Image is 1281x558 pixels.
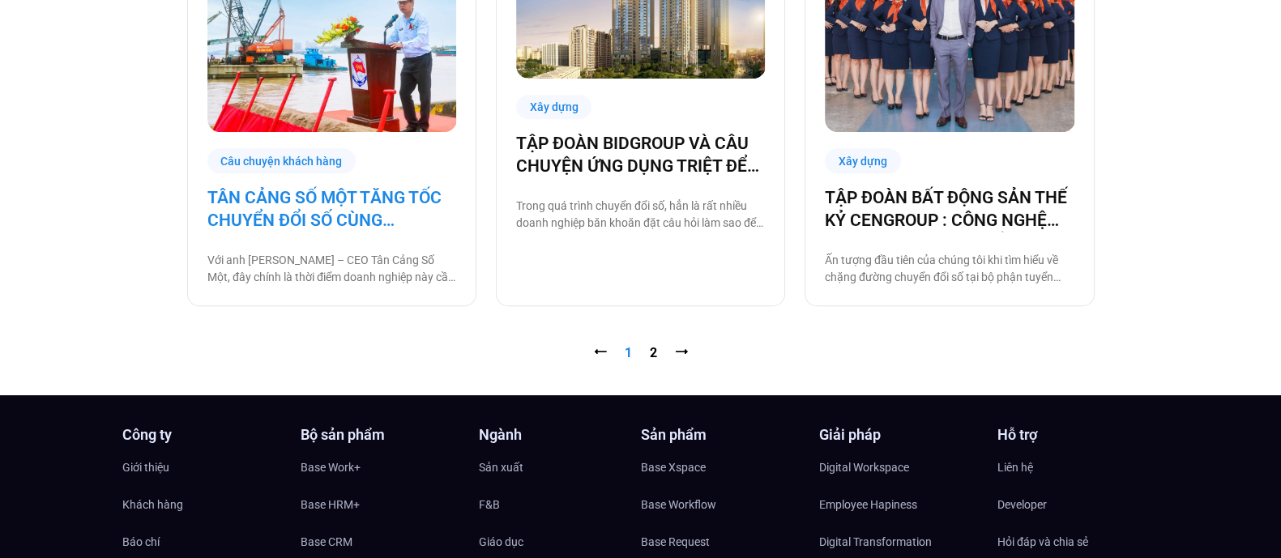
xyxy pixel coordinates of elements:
[479,530,523,554] span: Giáo dục
[122,455,169,479] span: Giới thiệu
[479,455,523,479] span: Sản xuất
[516,132,765,177] a: TẬP ĐOÀN BIDGROUP VÀ CÂU CHUYỆN ỨNG DỤNG TRIỆT ĐỂ CÔNG NGHỆ BASE TRONG VẬN HÀNH & QUẢN TRỊ
[301,530,352,554] span: Base CRM
[825,148,901,173] div: Xây dựng
[594,345,607,360] span: ⭠
[997,428,1159,442] h4: Hỗ trợ
[650,345,657,360] a: 2
[825,186,1074,232] a: TẬP ĐOÀN BẤT ĐỘNG SẢN THẾ KỶ CENGROUP : CÔNG NGHỆ HÓA HOẠT ĐỘNG TUYỂN DỤNG CÙNG BASE E-HIRING
[479,428,641,442] h4: Ngành
[641,455,706,479] span: Base Xspace
[641,530,803,554] a: Base Request
[641,530,710,554] span: Base Request
[301,428,463,442] h4: Bộ sản phẩm
[819,530,981,554] a: Digital Transformation
[997,455,1159,479] a: Liên hệ
[819,428,981,442] h4: Giải pháp
[122,492,284,517] a: Khách hàng
[819,492,917,517] span: Employee Hapiness
[641,455,803,479] a: Base Xspace
[641,428,803,442] h4: Sản phẩm
[301,455,463,479] a: Base Work+
[625,345,632,360] span: 1
[122,492,183,517] span: Khách hàng
[122,530,160,554] span: Báo chí
[819,455,909,479] span: Digital Workspace
[301,530,463,554] a: Base CRM
[641,492,716,517] span: Base Workflow
[516,198,765,232] p: Trong quá trình chuyển đổi số, hẳn là rất nhiều doanh nghiệp băn khoăn đặt câu hỏi làm sao để tri...
[641,492,803,517] a: Base Workflow
[997,492,1159,517] a: Developer
[207,186,456,232] a: TÂN CẢNG SỐ MỘT TĂNG TỐC CHUYỂN ĐỔI SỐ CÙNG [DOMAIN_NAME]
[207,148,357,173] div: Câu chuyện khách hàng
[122,428,284,442] h4: Công ty
[301,455,361,479] span: Base Work+
[122,455,284,479] a: Giới thiệu
[301,492,463,517] a: Base HRM+
[819,492,981,517] a: Employee Hapiness
[825,252,1074,286] p: Ấn tượng đầu tiên của chúng tôi khi tìm hiểu về chặng đường chuyển đổi số tại bộ phận tuyển dụng ...
[997,455,1033,479] span: Liên hệ
[997,530,1159,554] a: Hỏi đáp và chia sẻ
[301,492,360,517] span: Base HRM+
[207,252,456,286] p: Với anh [PERSON_NAME] – CEO Tân Cảng Số Một, đây chính là thời điểm doanh nghiệp này cần tăng tốc...
[479,492,500,517] span: F&B
[819,455,981,479] a: Digital Workspace
[479,530,641,554] a: Giáo dục
[479,455,641,479] a: Sản xuất
[187,343,1095,363] nav: Pagination
[675,345,688,360] a: ⭢
[819,530,932,554] span: Digital Transformation
[516,95,592,120] div: Xây dựng
[997,492,1047,517] span: Developer
[122,530,284,554] a: Báo chí
[479,492,641,517] a: F&B
[997,530,1088,554] span: Hỏi đáp và chia sẻ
